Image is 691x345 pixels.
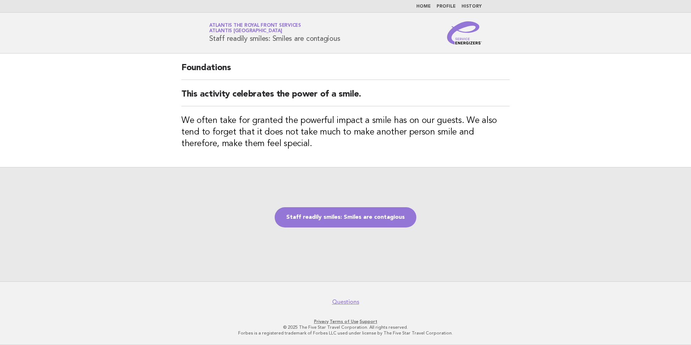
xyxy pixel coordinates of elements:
[447,21,482,44] img: Service Energizers
[275,207,416,227] a: Staff readily smiles: Smiles are contagious
[416,4,431,9] a: Home
[181,115,510,150] h3: We often take for granted the powerful impact a smile has on our guests. We also tend to forget t...
[437,4,456,9] a: Profile
[209,29,282,34] span: Atlantis [GEOGRAPHIC_DATA]
[209,23,301,33] a: Atlantis The Royal Front ServicesAtlantis [GEOGRAPHIC_DATA]
[360,319,377,324] a: Support
[124,319,567,324] p: · ·
[209,24,340,42] h1: Staff readily smiles: Smiles are contagious
[314,319,329,324] a: Privacy
[124,330,567,336] p: Forbes is a registered trademark of Forbes LLC used under license by The Five Star Travel Corpora...
[124,324,567,330] p: © 2025 The Five Star Travel Corporation. All rights reserved.
[332,298,359,306] a: Questions
[462,4,482,9] a: History
[181,89,510,106] h2: This activity celebrates the power of a smile.
[330,319,359,324] a: Terms of Use
[181,62,510,80] h2: Foundations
